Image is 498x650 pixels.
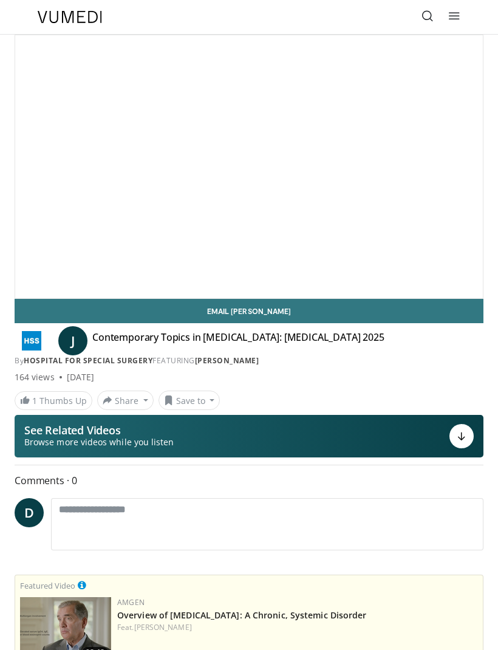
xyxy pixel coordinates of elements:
a: Hospital for Special Surgery [24,355,152,366]
span: 1 [32,395,37,406]
a: [PERSON_NAME] [134,622,192,632]
button: Save to [159,391,220,410]
video-js: Video Player [15,35,483,298]
span: Comments 0 [15,473,483,488]
a: Email [PERSON_NAME] [15,299,483,323]
span: 164 views [15,371,55,383]
button: See Related Videos Browse more videos while you listen [15,415,483,457]
small: Featured Video [20,580,75,591]
img: Hospital for Special Surgery [15,331,49,351]
span: Browse more videos while you listen [24,436,174,448]
div: Feat. [117,622,478,633]
div: [DATE] [67,371,94,383]
a: Amgen [117,597,145,607]
a: D [15,498,44,527]
button: Share [97,391,154,410]
h4: Contemporary Topics in [MEDICAL_DATA]: [MEDICAL_DATA] 2025 [92,331,384,351]
a: J [58,326,87,355]
a: Overview of [MEDICAL_DATA]: A Chronic, Systemic Disorder [117,609,367,621]
p: See Related Videos [24,424,174,436]
a: 1 Thumbs Up [15,391,92,410]
img: VuMedi Logo [38,11,102,23]
div: By FEATURING [15,355,483,366]
a: [PERSON_NAME] [195,355,259,366]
